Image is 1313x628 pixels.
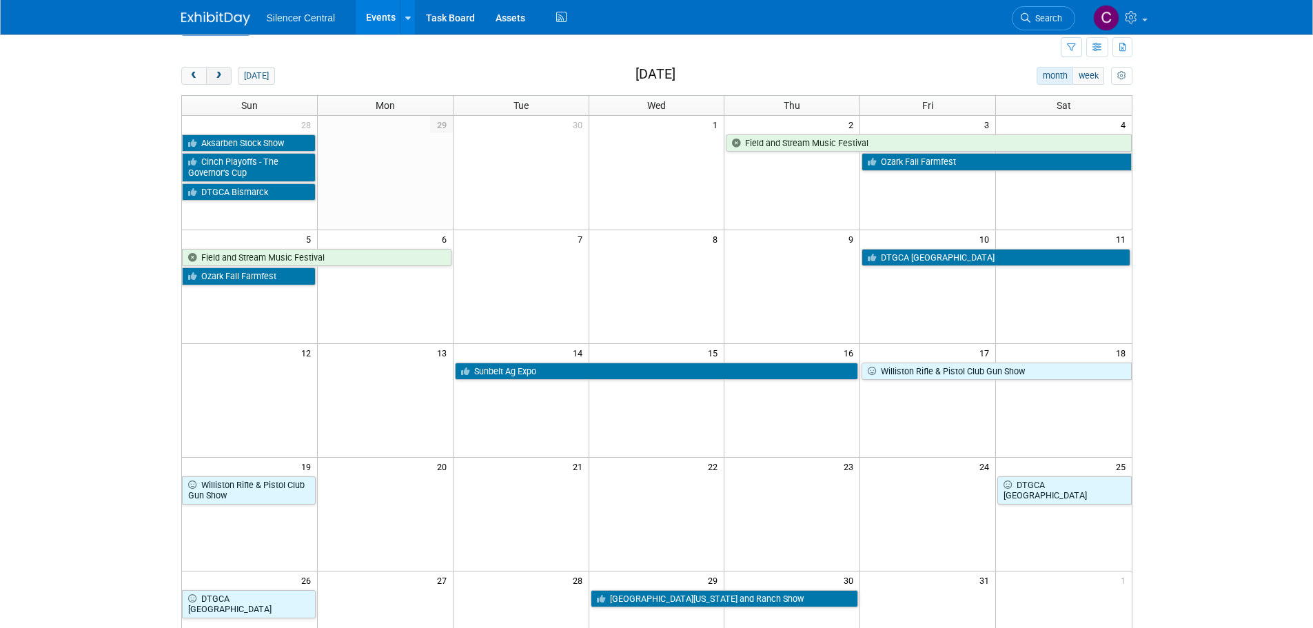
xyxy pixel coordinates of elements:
[300,344,317,361] span: 12
[997,476,1131,505] a: DTGCA [GEOGRAPHIC_DATA]
[862,363,1131,381] a: Williston Rifle & Pistol Club Gun Show
[300,571,317,589] span: 26
[862,153,1131,171] a: Ozark Fall Farmfest
[1012,6,1075,30] a: Search
[706,344,724,361] span: 15
[1072,67,1104,85] button: week
[1111,67,1132,85] button: myCustomButton
[1117,72,1126,81] i: Personalize Calendar
[711,230,724,247] span: 8
[238,67,274,85] button: [DATE]
[182,183,316,201] a: DTGCA Bismarck
[711,116,724,133] span: 1
[1114,230,1132,247] span: 11
[647,100,666,111] span: Wed
[978,458,995,475] span: 24
[300,458,317,475] span: 19
[182,153,316,181] a: Cinch Playoffs - The Governor’s Cup
[635,67,675,82] h2: [DATE]
[784,100,800,111] span: Thu
[430,116,453,133] span: 29
[1057,100,1071,111] span: Sat
[847,230,859,247] span: 9
[842,344,859,361] span: 16
[571,458,589,475] span: 21
[706,571,724,589] span: 29
[847,116,859,133] span: 2
[983,116,995,133] span: 3
[436,458,453,475] span: 20
[436,344,453,361] span: 13
[571,344,589,361] span: 14
[206,67,232,85] button: next
[1114,458,1132,475] span: 25
[182,267,316,285] a: Ozark Fall Farmfest
[300,116,317,133] span: 28
[1114,344,1132,361] span: 18
[571,571,589,589] span: 28
[576,230,589,247] span: 7
[706,458,724,475] span: 22
[182,249,451,267] a: Field and Stream Music Festival
[182,134,316,152] a: Aksarben Stock Show
[182,590,316,618] a: DTGCA [GEOGRAPHIC_DATA]
[1119,571,1132,589] span: 1
[305,230,317,247] span: 5
[842,458,859,475] span: 23
[181,12,250,26] img: ExhibitDay
[571,116,589,133] span: 30
[591,590,859,608] a: [GEOGRAPHIC_DATA][US_STATE] and Ranch Show
[1093,5,1119,31] img: Cade Cox
[455,363,859,381] a: Sunbelt Ag Expo
[1037,67,1073,85] button: month
[1030,13,1062,23] span: Search
[1119,116,1132,133] span: 4
[376,100,395,111] span: Mon
[181,67,207,85] button: prev
[726,134,1131,152] a: Field and Stream Music Festival
[440,230,453,247] span: 6
[862,249,1130,267] a: DTGCA [GEOGRAPHIC_DATA]
[513,100,529,111] span: Tue
[436,571,453,589] span: 27
[978,230,995,247] span: 10
[241,100,258,111] span: Sun
[182,476,316,505] a: Williston Rifle & Pistol Club Gun Show
[978,344,995,361] span: 17
[922,100,933,111] span: Fri
[842,571,859,589] span: 30
[978,571,995,589] span: 31
[267,12,336,23] span: Silencer Central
